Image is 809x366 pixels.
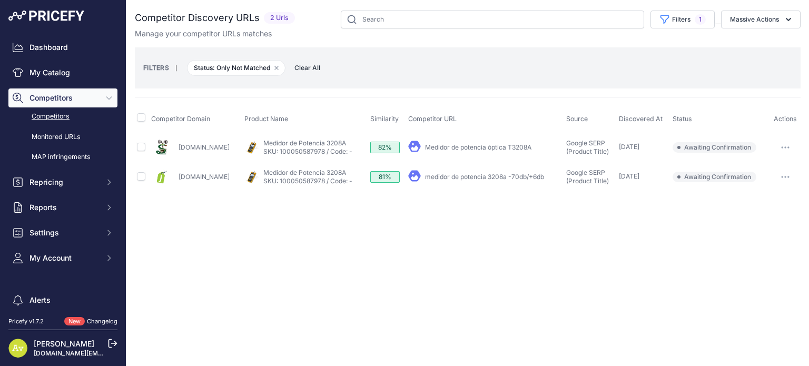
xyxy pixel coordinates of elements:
a: My Catalog [8,63,117,82]
a: MAP infringements [8,148,117,166]
span: Competitors [29,93,98,103]
button: Settings [8,223,117,242]
nav: Sidebar [8,38,117,350]
div: 82% [370,142,400,153]
a: Competitors [8,107,117,126]
a: Medidor de potencia óptica T3208A [425,143,531,151]
span: Competitor URL [408,115,457,123]
span: Source [566,115,588,123]
small: FILTERS [143,64,169,72]
input: Search [341,11,644,28]
a: Medidor de Potencia 3208A [263,169,346,176]
span: Repricing [29,177,98,187]
button: Massive Actions [721,11,801,28]
a: Monitored URLs [8,128,117,146]
span: Competitor Domain [151,115,210,123]
small: | [169,65,183,71]
button: Reports [8,198,117,217]
span: [DATE] [619,172,639,180]
a: [DOMAIN_NAME][EMAIL_ADDRESS][DOMAIN_NAME] [34,349,196,357]
p: Manage your competitor URLs matches [135,28,272,39]
span: Awaiting Confirmation [673,142,756,153]
div: Pricefy v1.7.2 [8,317,44,326]
span: Reports [29,202,98,213]
h2: Competitor Discovery URLs [135,11,260,25]
span: My Account [29,253,98,263]
button: Filters1 [650,11,715,28]
span: [DATE] [619,143,639,151]
div: 81% [370,171,400,183]
span: Google SERP (Product Title) [566,169,609,185]
button: My Account [8,249,117,268]
span: Similarity [370,115,399,123]
span: Status [673,115,692,123]
span: Actions [774,115,797,123]
a: [DOMAIN_NAME] [179,173,230,181]
button: Clear All [289,63,325,73]
span: 1 [695,14,706,25]
img: Pricefy Logo [8,11,84,21]
a: SKU: 100050587978 / Code: - [263,147,352,155]
span: 2 Urls [264,12,295,24]
a: Changelog [87,318,117,325]
span: Settings [29,227,98,238]
span: New [64,317,85,326]
a: Medidor de Potencia 3208A [263,139,346,147]
button: Repricing [8,173,117,192]
span: Status: Only Not Matched [187,60,285,76]
span: Awaiting Confirmation [673,172,756,182]
span: Product Name [244,115,288,123]
button: Competitors [8,88,117,107]
a: SKU: 100050587978 / Code: - [263,177,352,185]
span: Google SERP (Product Title) [566,139,609,155]
span: Discovered At [619,115,663,123]
a: [DOMAIN_NAME] [179,143,230,151]
a: Dashboard [8,38,117,57]
a: Alerts [8,291,117,310]
a: medidor de potencia 3208a -70db/+6db [425,173,544,181]
a: [PERSON_NAME] [34,339,94,348]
